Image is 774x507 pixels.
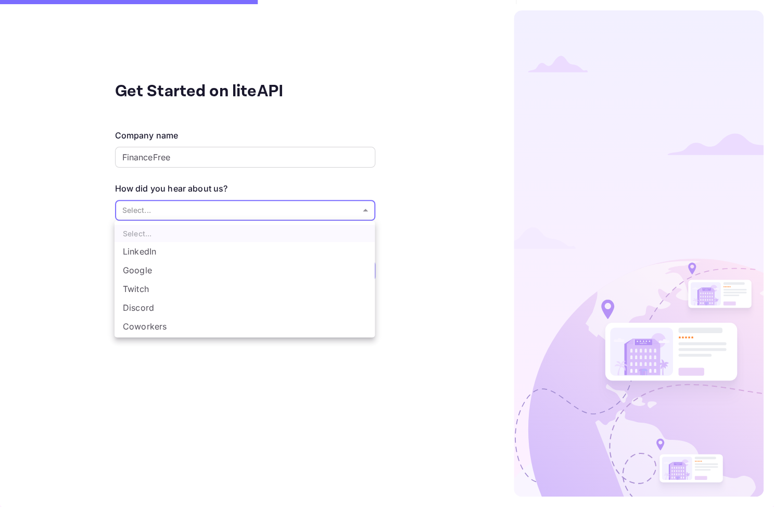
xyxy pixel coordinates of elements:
li: Discord [115,298,375,317]
li: Coworkers [115,317,375,336]
li: LinkedIn [115,242,375,261]
li: Other... [115,336,375,354]
li: Twitch [115,280,375,298]
li: Google [115,261,375,280]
